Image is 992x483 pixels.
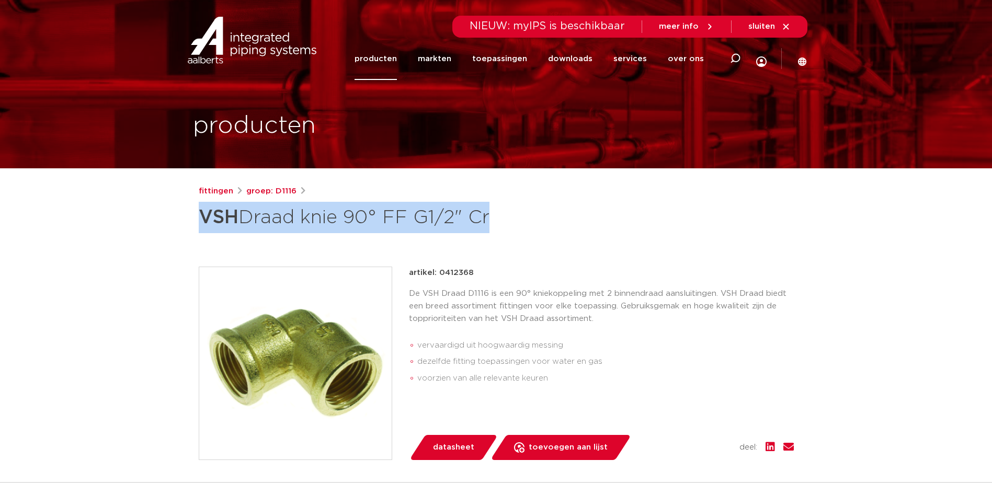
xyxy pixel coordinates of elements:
[199,208,238,227] strong: VSH
[417,337,794,354] li: vervaardigd uit hoogwaardig messing
[659,22,714,31] a: meer info
[668,38,704,80] a: over ons
[417,353,794,370] li: dezelfde fitting toepassingen voor water en gas
[748,22,775,30] span: sluiten
[355,38,397,80] a: producten
[739,441,757,454] span: deel:
[193,109,316,143] h1: producten
[199,185,233,198] a: fittingen
[409,267,474,279] p: artikel: 0412368
[409,435,498,460] a: datasheet
[199,267,392,459] img: Product Image for VSH Draad knie 90° FF G1/2" Cr
[418,38,451,80] a: markten
[659,22,699,30] span: meer info
[433,439,474,456] span: datasheet
[470,21,625,31] span: NIEUW: myIPS is beschikbaar
[748,22,791,31] a: sluiten
[529,439,608,456] span: toevoegen aan lijst
[548,38,592,80] a: downloads
[199,202,591,233] h1: Draad knie 90° FF G1/2" Cr
[472,38,527,80] a: toepassingen
[613,38,647,80] a: services
[246,185,297,198] a: groep: D1116
[355,38,704,80] nav: Menu
[756,34,767,83] div: my IPS
[417,370,794,387] li: voorzien van alle relevante keuren
[409,287,794,325] p: De VSH Draad D1116 is een 90° kniekoppeling met 2 binnendraad aansluitingen. VSH Draad biedt een ...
